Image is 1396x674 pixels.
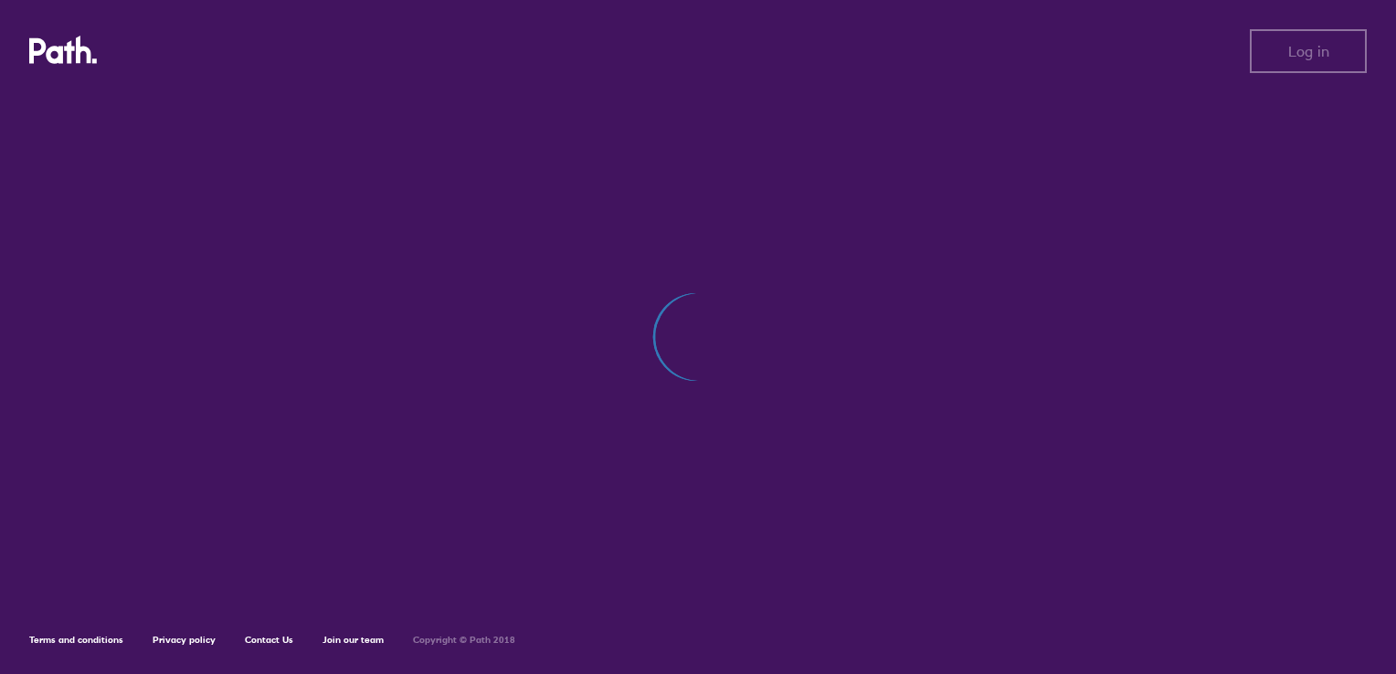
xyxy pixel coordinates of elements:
[1250,29,1367,73] button: Log in
[413,635,515,646] h6: Copyright © Path 2018
[1288,43,1329,59] span: Log in
[29,634,123,646] a: Terms and conditions
[153,634,216,646] a: Privacy policy
[323,634,384,646] a: Join our team
[245,634,293,646] a: Contact Us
